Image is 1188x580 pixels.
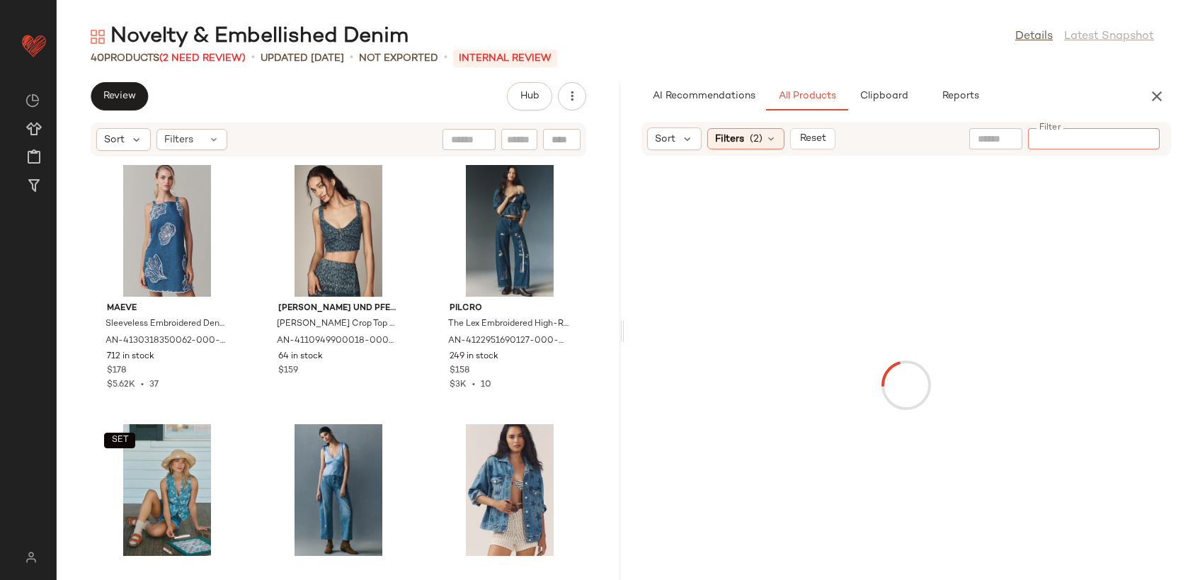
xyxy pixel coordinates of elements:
span: AN-4130318350062-000-091 [105,335,226,348]
p: Not Exported [359,51,438,66]
span: 249 in stock [450,351,498,363]
button: SET [104,433,135,448]
span: • [444,50,447,67]
button: Reset [790,128,835,149]
span: [PERSON_NAME] Crop Top by [PERSON_NAME] und Pferdgarten in Blue, Women's, Size: 6, Cotton/Elastan... [277,318,397,331]
img: 4115900970030_049_b14 [96,424,239,556]
span: $159 [278,365,298,377]
span: • [135,380,149,389]
span: Review [103,91,136,102]
span: 10 [481,380,491,389]
span: Sort [655,132,675,147]
img: 4122951690127_092_b [438,165,581,297]
span: Reports [941,91,978,102]
span: The Lex Embroidered High-Rise Taper Jeans by Pilcro in Blue, Women's, Size: 28, Cotton at Anthrop... [448,318,569,331]
span: $178 [107,365,126,377]
span: • [350,50,353,67]
img: 4130318350062_091_b [96,165,239,297]
span: • [251,50,255,67]
span: Pilcro [450,302,570,315]
img: 4122557490029_093_b14 [267,424,410,556]
button: Hub [507,82,552,110]
img: 4115639750009_093_b [438,424,581,556]
span: Clipboard [859,91,908,102]
span: Maeve [107,302,227,315]
span: • [467,380,481,389]
span: AN-4122951690127-000-092 [448,335,569,348]
span: Filters [715,132,744,147]
span: [PERSON_NAME] und Pferdgarten [278,302,399,315]
p: INTERNAL REVIEW [453,50,557,67]
span: $3K [450,380,467,389]
span: Pilcro [450,562,570,574]
img: heart_red.DM2ytmEG.svg [20,31,48,59]
span: (2 Need Review) [159,53,246,64]
span: AN-4110949900018-000-091 [277,335,397,348]
button: Review [91,82,148,110]
span: Pilcro [107,562,227,574]
img: svg%3e [17,552,45,563]
span: $158 [450,365,469,377]
img: svg%3e [91,30,105,44]
div: Products [91,51,246,66]
span: Reset [799,133,826,144]
a: Details [1015,28,1053,45]
span: 712 in stock [107,351,154,363]
span: Filters [164,132,193,147]
div: Novelty & Embellished Denim [91,23,409,51]
p: updated [DATE] [261,51,344,66]
span: Hub [520,91,539,102]
span: Sort [104,132,125,147]
span: (2) [750,132,763,147]
span: AI Recommendations [652,91,755,102]
span: 37 [149,380,159,389]
span: SET [110,436,128,445]
img: svg%3e [25,93,40,108]
span: Driftwood [278,562,399,574]
span: All Products [778,91,836,102]
span: 40 [91,53,104,64]
span: $5.62K [107,380,135,389]
span: 64 in stock [278,351,323,363]
img: 4110949900018_091_b [267,165,410,297]
span: Sleeveless Embroidered Denim Mini Dress by Maeve in Blue, Women's, Size: XS, Cotton/Elastane/Lyoc... [105,318,226,331]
